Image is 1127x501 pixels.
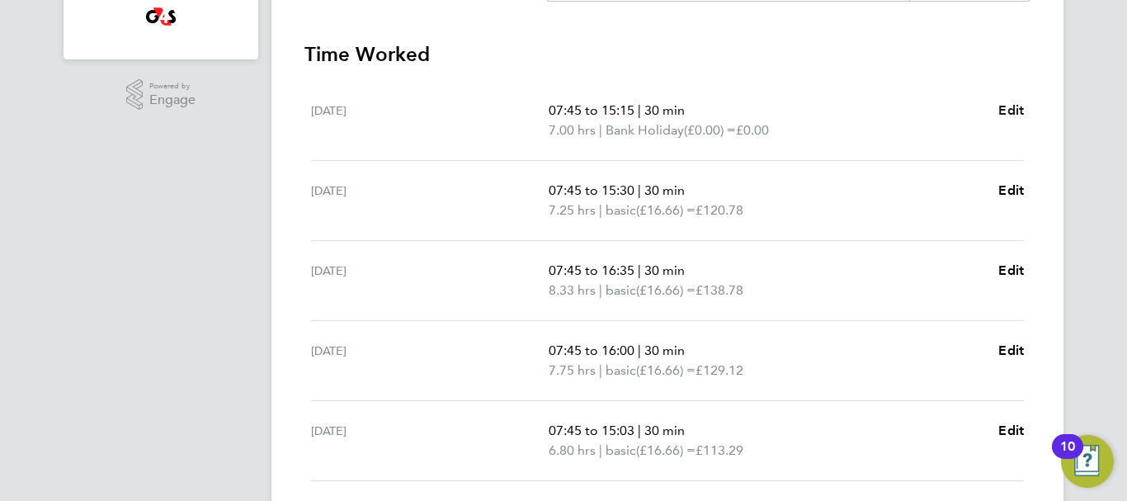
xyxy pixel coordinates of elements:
span: 7.75 hrs [549,362,596,378]
span: 6.80 hrs [549,442,596,458]
a: Powered byEngage [126,79,196,111]
span: | [599,202,602,218]
span: | [638,102,641,118]
span: basic [606,361,636,380]
span: 07:45 to 15:03 [549,423,634,438]
span: Edit [998,182,1024,198]
a: Edit [998,261,1024,281]
span: | [599,282,602,298]
span: 30 min [644,423,685,438]
span: 07:45 to 16:00 [549,343,634,358]
span: Powered by [149,79,196,93]
span: Edit [998,102,1024,118]
span: | [599,442,602,458]
div: [DATE] [311,341,549,380]
div: [DATE] [311,101,549,140]
span: 30 min [644,262,685,278]
span: 07:45 to 15:15 [549,102,634,118]
span: 8.33 hrs [549,282,596,298]
span: Edit [998,423,1024,438]
div: [DATE] [311,261,549,300]
a: Edit [998,101,1024,121]
span: £129.12 [696,362,743,378]
span: Engage [149,93,196,107]
span: | [599,362,602,378]
span: 7.00 hrs [549,122,596,138]
span: £138.78 [696,282,743,298]
span: | [638,262,641,278]
a: Go to home page [83,3,238,30]
span: basic [606,201,636,220]
span: | [599,122,602,138]
div: [DATE] [311,421,549,461]
span: £113.29 [696,442,743,458]
span: 30 min [644,102,685,118]
span: (£16.66) = [636,282,696,298]
span: Edit [998,343,1024,358]
a: Edit [998,341,1024,361]
span: Bank Holiday [606,121,684,140]
span: 07:45 to 16:35 [549,262,634,278]
img: g4s4-logo-retina.png [141,3,181,30]
span: (£0.00) = [684,122,736,138]
a: Edit [998,181,1024,201]
span: 7.25 hrs [549,202,596,218]
div: [DATE] [311,181,549,220]
span: 30 min [644,182,685,198]
span: £0.00 [736,122,769,138]
div: 10 [1060,447,1075,468]
span: (£16.66) = [636,202,696,218]
span: | [638,343,641,358]
a: Edit [998,421,1024,441]
span: 30 min [644,343,685,358]
span: (£16.66) = [636,442,696,458]
span: £120.78 [696,202,743,218]
span: 07:45 to 15:30 [549,182,634,198]
span: Edit [998,262,1024,278]
span: | [638,423,641,438]
span: basic [606,441,636,461]
span: basic [606,281,636,300]
span: (£16.66) = [636,362,696,378]
button: Open Resource Center, 10 new notifications [1061,435,1114,488]
h3: Time Worked [304,41,1030,68]
span: | [638,182,641,198]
